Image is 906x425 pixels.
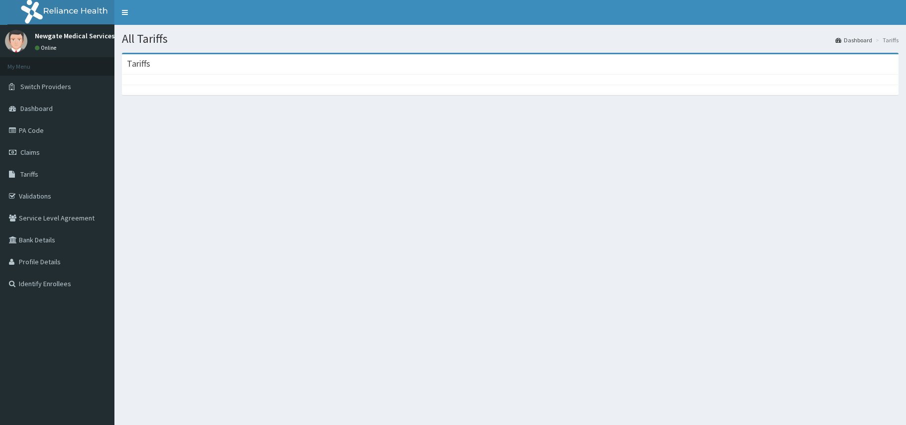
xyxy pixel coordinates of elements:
[122,32,899,45] h1: All Tariffs
[127,59,150,68] h3: Tariffs
[20,170,38,179] span: Tariffs
[835,36,872,44] a: Dashboard
[35,32,115,39] p: Newgate Medical Services
[20,82,71,91] span: Switch Providers
[35,44,59,51] a: Online
[20,104,53,113] span: Dashboard
[5,30,27,52] img: User Image
[20,148,40,157] span: Claims
[873,36,899,44] li: Tariffs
